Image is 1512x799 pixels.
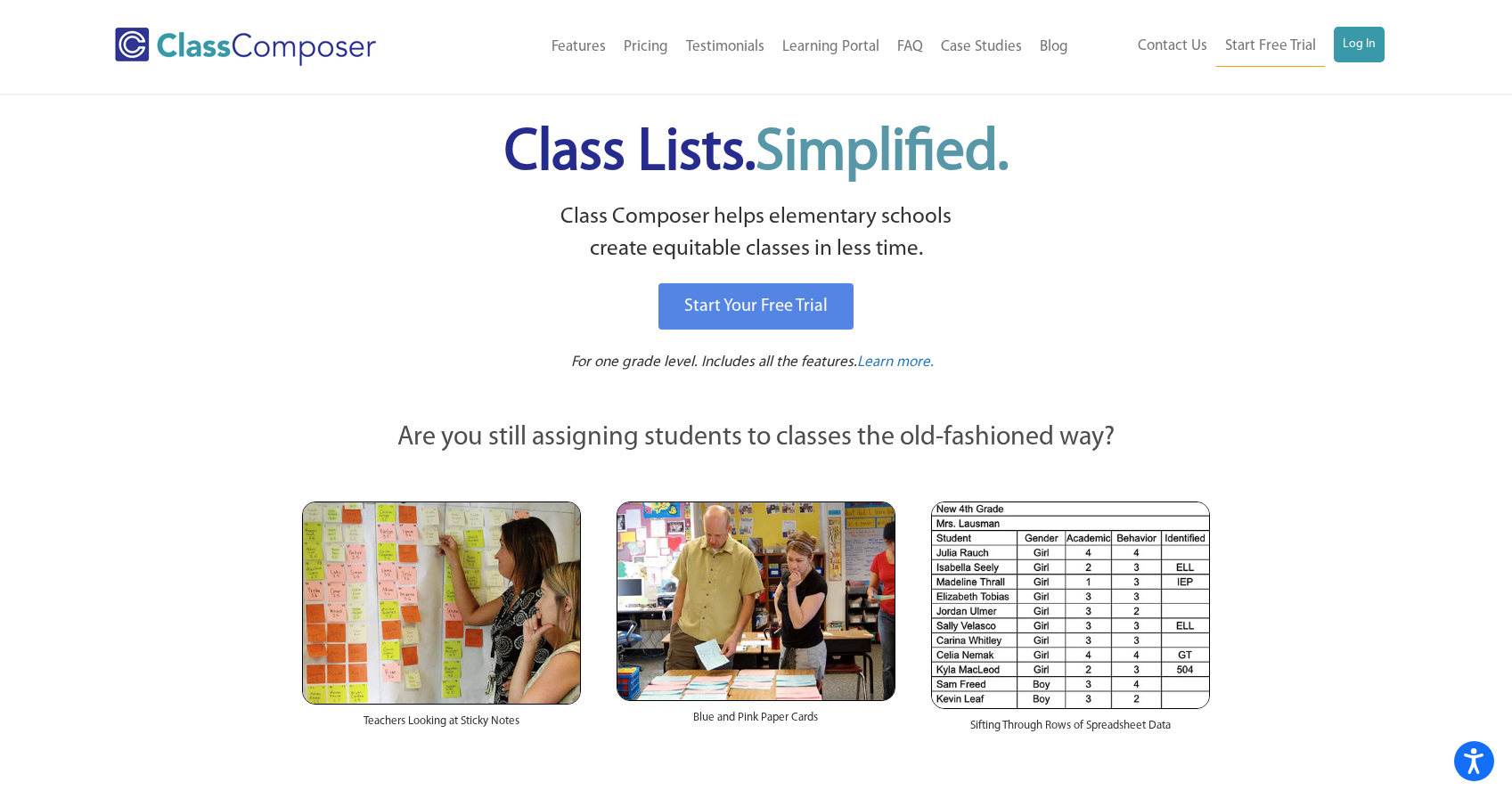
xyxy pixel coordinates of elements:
a: Start Free Trial [1216,27,1325,67]
img: Class Composer [115,28,376,66]
a: Log In [1334,27,1385,62]
img: Teachers Looking at Sticky Notes [302,501,581,705]
a: Case Studies [932,28,1031,67]
span: Simplified. [756,125,1009,183]
img: Blue and Pink Paper Cards [617,501,895,700]
a: FAQ [888,28,932,67]
div: Blue and Pink Paper Cards [617,701,895,744]
a: Start Your Free Trial [658,283,854,330]
span: Start Your Free Trial [684,298,828,315]
div: Sifting Through Rows of Spreadsheet Data [931,709,1210,752]
a: Features [543,28,615,67]
span: Learn more. [857,355,934,370]
a: Pricing [615,28,677,67]
p: Class Composer helps elementary schools create equitable classes in less time. [299,201,1214,266]
a: Blog [1031,28,1077,67]
p: Are you still assigning students to classes the old-fashioned way? [302,419,1211,458]
nav: Header Menu [1077,27,1385,67]
img: Spreadsheets [931,501,1210,709]
span: For one grade level. Includes all the features. [571,355,857,370]
div: Teachers Looking at Sticky Notes [302,705,581,747]
a: Learning Portal [773,28,888,67]
span: Class Lists. [504,125,1009,183]
a: Learn more. [857,352,934,374]
nav: Header Menu [449,28,1077,67]
a: Contact Us [1129,27,1216,66]
a: Testimonials [677,28,773,67]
